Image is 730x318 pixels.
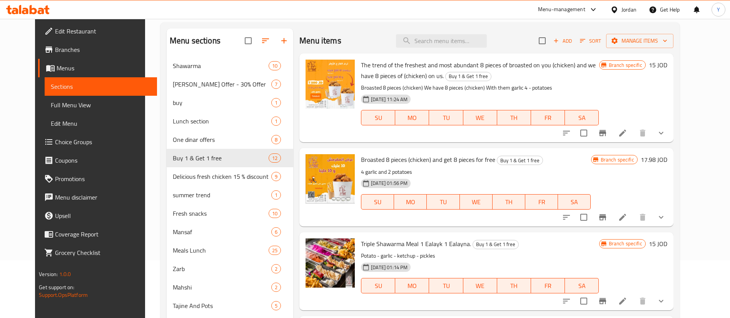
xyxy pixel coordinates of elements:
[463,278,497,293] button: WE
[55,45,151,54] span: Branches
[173,153,269,163] span: Buy 1 & Get 1 free
[368,264,411,271] span: [DATE] 01:14 PM
[299,35,341,47] h2: Menu items
[621,5,636,14] div: Jordan
[167,296,293,315] div: Tajine And Pots5
[272,284,281,291] span: 2
[167,57,293,75] div: Shawarma10
[167,112,293,130] div: Lunch section1
[55,248,151,257] span: Grocery Checklist
[38,206,157,225] a: Upsell
[565,278,599,293] button: SA
[173,283,271,292] span: Mahshi
[167,75,293,93] div: [PERSON_NAME] Offer - 30% Offer7
[395,110,429,125] button: MO
[500,112,528,123] span: TH
[593,292,612,310] button: Branch-specific-item
[272,81,281,88] span: 7
[271,190,281,200] div: items
[652,292,670,310] button: show more
[656,128,666,138] svg: Show Choices
[361,59,596,82] span: The trend of the freshest and most abundant 8 pieces of broasted on you (chicken) and we have 8 p...
[173,227,271,236] span: Mansaf
[656,213,666,222] svg: Show Choices
[641,154,667,165] h6: 17.98 JOD
[618,128,627,138] a: Edit menu item
[38,133,157,151] a: Choice Groups
[598,156,637,163] span: Branch specific
[269,155,281,162] span: 12
[398,112,426,123] span: MO
[396,34,487,48] input: search
[397,196,424,208] span: MO
[606,62,645,69] span: Branch specific
[534,280,562,291] span: FR
[576,125,592,141] span: Select to update
[271,283,281,292] div: items
[557,124,576,142] button: sort-choices
[51,119,151,128] span: Edit Menu
[170,35,221,47] h2: Menu sections
[38,40,157,59] a: Branches
[460,194,493,210] button: WE
[167,130,293,149] div: One dinar offers8
[717,5,720,14] span: Y
[578,35,603,47] button: Sort
[364,112,392,123] span: SU
[429,110,463,125] button: TU
[493,194,525,210] button: TH
[558,194,591,210] button: SA
[576,293,592,309] span: Select to update
[167,167,293,186] div: Delicious fresh chicken 15 % discount9
[429,278,463,293] button: TU
[55,27,151,36] span: Edit Restaurant
[550,35,575,47] button: Add
[57,63,151,73] span: Menus
[173,264,271,273] span: Zarb
[633,208,652,226] button: delete
[531,110,565,125] button: FR
[272,265,281,273] span: 2
[173,98,271,107] span: buy
[272,99,281,107] span: 1
[606,240,645,247] span: Branch specific
[59,269,71,279] span: 1.0.0
[38,188,157,206] a: Menu disclaimer
[173,61,269,70] span: Shawarma
[167,223,293,241] div: Mansaf6
[361,110,395,125] button: SU
[272,228,281,236] span: 6
[269,62,281,70] span: 10
[256,32,275,50] span: Sort sections
[173,209,269,218] span: Fresh snacks
[593,124,612,142] button: Branch-specific-item
[173,135,271,144] span: One dinar offers
[45,96,157,114] a: Full Menu View
[432,112,460,123] span: TU
[272,136,281,143] span: 8
[38,243,157,262] a: Grocery Checklist
[173,301,271,310] span: Tajine And Pots
[173,246,269,255] div: Meals Lunch
[173,117,271,126] span: Lunch section
[271,301,281,310] div: items
[45,77,157,96] a: Sections
[394,194,427,210] button: MO
[473,240,518,249] span: Buy 1 & Get 1 free
[167,186,293,204] div: summer trend1
[557,208,576,226] button: sort-choices
[606,34,673,48] button: Manage items
[240,33,256,49] span: Select all sections
[269,247,281,254] span: 25
[525,194,558,210] button: FR
[269,61,281,70] div: items
[618,296,627,306] a: Edit menu item
[55,211,151,220] span: Upsell
[39,290,88,300] a: Support.OpsPlatform
[271,117,281,126] div: items
[497,110,531,125] button: TH
[364,196,391,208] span: SU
